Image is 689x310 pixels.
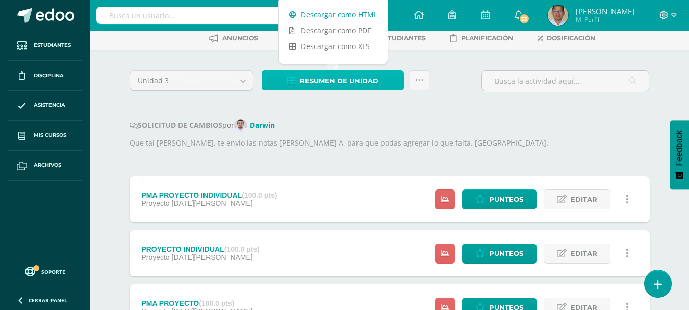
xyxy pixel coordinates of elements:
[379,34,426,42] span: Estudiantes
[34,41,71,50] span: Estudiantes
[209,30,258,46] a: Anuncios
[576,15,634,24] span: Mi Perfil
[547,34,595,42] span: Dosificación
[130,120,222,130] strong: SOLICITUD DE CAMBIOS
[279,38,388,54] a: Descargar como XLS
[12,264,78,278] a: Soporte
[461,34,513,42] span: Planificación
[224,245,260,253] strong: (100.0 pts)
[675,130,684,166] span: Feedback
[138,71,226,90] span: Unidad 3
[172,253,253,261] span: [DATE][PERSON_NAME]
[8,61,82,91] a: Disciplina
[8,151,82,181] a: Archivos
[141,245,260,253] div: PROYECTO INDIVIDUAL
[450,30,513,46] a: Planificación
[489,190,523,209] span: Punteos
[234,120,279,130] a: Darwin
[141,299,252,307] div: PMA PROYECTO
[548,5,568,26] img: 293e8e6750dd65f1f1cc451df9eb6271.png
[199,299,234,307] strong: (100.0 pts)
[462,189,537,209] a: Punteos
[482,71,649,91] input: Busca la actividad aquí...
[130,137,650,149] p: Que tal [PERSON_NAME], te envío las notas [PERSON_NAME] A, para que podas agregar lo que falta. [...
[571,244,597,263] span: Editar
[8,31,82,61] a: Estudiantes
[130,71,253,90] a: Unidad 3
[8,91,82,121] a: Asistencia
[34,131,66,139] span: Mis cursos
[670,120,689,189] button: Feedback - Mostrar encuesta
[365,30,426,46] a: Estudiantes
[300,71,378,90] span: Resumen de unidad
[141,191,277,199] div: PMA PROYECTO INDIVIDUAL
[172,199,253,207] span: [DATE][PERSON_NAME]
[571,190,597,209] span: Editar
[34,161,61,170] span: Archivos
[96,7,318,24] input: Busca un usuario...
[462,244,537,264] a: Punteos
[279,7,388,22] a: Descargar como HTML
[29,297,67,304] span: Cerrar panel
[8,121,82,151] a: Mis cursos
[262,70,404,90] a: Resumen de unidad
[141,253,169,261] span: Proyecto
[538,30,595,46] a: Dosificación
[141,199,169,207] span: Proyecto
[242,191,277,199] strong: (100.0 pts)
[489,244,523,263] span: Punteos
[222,34,258,42] span: Anuncios
[250,120,275,130] strong: Darwin
[279,22,388,38] a: Descargar como PDF
[519,13,530,25] span: 33
[576,6,634,16] span: [PERSON_NAME]
[41,268,65,275] span: Soporte
[34,101,65,109] span: Asistencia
[234,119,247,132] img: 56f47d8b02ca12dee99767c272ccb59c.png
[130,119,650,132] div: por
[34,71,64,80] span: Disciplina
